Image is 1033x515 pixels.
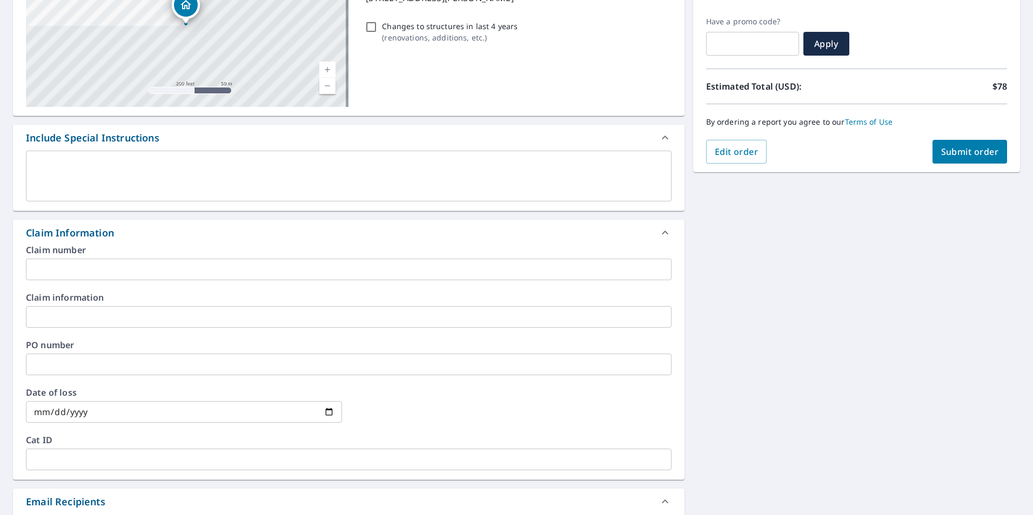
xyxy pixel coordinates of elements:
div: Email Recipients [13,489,685,514]
a: Current Level 17, Zoom Out [319,78,336,94]
label: Date of loss [26,388,342,397]
div: Include Special Instructions [13,125,685,151]
label: PO number [26,341,672,349]
p: ( renovations, additions, etc. ) [382,32,518,43]
div: Include Special Instructions [26,131,159,145]
p: Estimated Total (USD): [706,80,857,93]
div: Claim Information [13,220,685,246]
label: Have a promo code? [706,17,799,26]
span: Apply [812,38,841,50]
p: Changes to structures in last 4 years [382,21,518,32]
p: By ordering a report you agree to our [706,117,1007,127]
div: Claim Information [26,226,114,240]
span: Submit order [941,146,999,158]
button: Apply [803,32,849,56]
button: Submit order [933,140,1008,164]
span: Edit order [715,146,759,158]
div: Email Recipients [26,494,105,509]
button: Edit order [706,140,767,164]
a: Current Level 17, Zoom In [319,62,336,78]
label: Cat ID [26,436,672,444]
a: Terms of Use [845,117,893,127]
p: $78 [992,80,1007,93]
label: Claim information [26,293,672,302]
label: Claim number [26,246,672,254]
